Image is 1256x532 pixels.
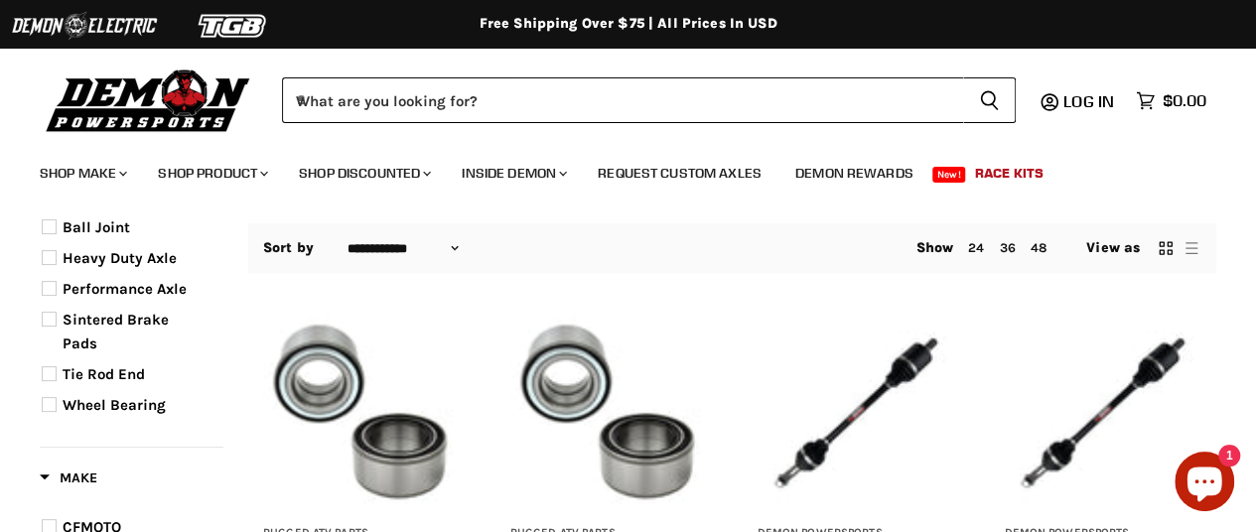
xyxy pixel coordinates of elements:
img: CFMOTO CFORCE 800 Rugged Wheel Bearing [263,315,461,512]
span: Show [916,239,954,256]
span: Tie Rod End [63,365,145,383]
span: Ball Joint [63,218,130,236]
span: $0.00 [1163,91,1206,110]
button: grid view [1156,238,1176,258]
img: TGB Logo 2 [159,7,308,45]
a: Inside Demon [447,153,579,194]
img: CFMOTO CFORCE 600 Demon Heavy Duty Axle [1004,315,1201,512]
a: 48 [1031,240,1047,255]
span: View as [1086,240,1140,256]
form: Product [282,77,1016,123]
button: list view [1182,238,1201,258]
a: Shop Discounted [284,153,443,194]
span: Wheel Bearing [63,396,166,414]
a: Request Custom Axles [583,153,776,194]
inbox-online-store-chat: Shopify online store chat [1169,452,1240,516]
span: Heavy Duty Axle [63,249,177,267]
span: Performance Axle [63,280,187,298]
a: Shop Make [25,153,139,194]
a: 36 [999,240,1015,255]
button: Filter by Make [40,468,97,493]
a: Demon Rewards [780,153,928,194]
span: New! [932,167,966,183]
span: Make [40,469,97,486]
button: Search [963,77,1016,123]
a: 24 [968,240,984,255]
img: Demon Electric Logo 2 [10,7,159,45]
a: Log in [1054,92,1126,110]
span: Sintered Brake Pads [63,311,169,352]
a: Shop Product [143,153,280,194]
input: When autocomplete results are available use up and down arrows to review and enter to select [282,77,963,123]
img: CFMOTO CFORCE 800 Demon Heavy Duty Axle [758,315,955,512]
img: Demon Powersports [40,65,257,135]
span: Log in [1063,91,1114,111]
a: Race Kits [960,153,1058,194]
ul: Main menu [25,145,1201,194]
label: Sort by [263,240,314,256]
img: CFMOTO CFORCE 600 Rugged Wheel Bearing [510,315,708,512]
a: $0.00 [1126,86,1216,115]
nav: Collection utilities [248,223,1216,273]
